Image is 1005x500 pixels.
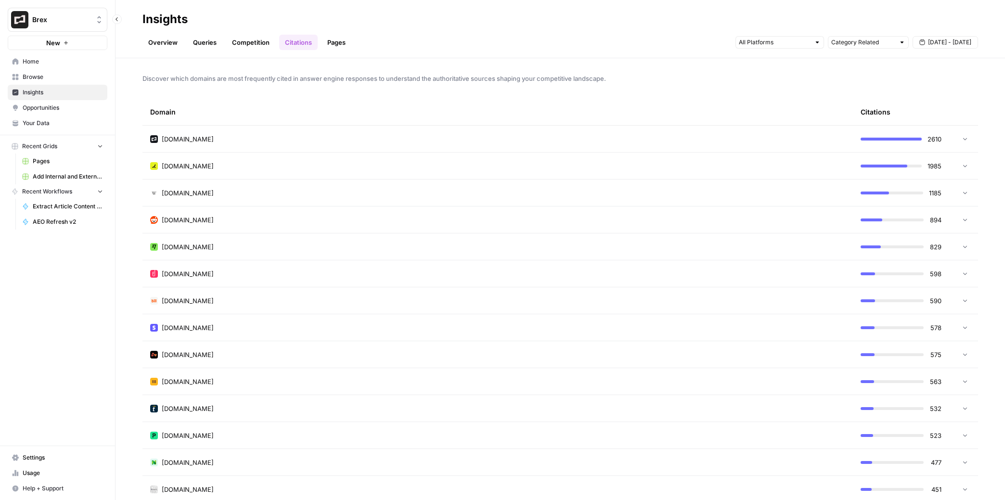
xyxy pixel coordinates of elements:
[8,100,107,115] a: Opportunities
[8,8,107,32] button: Workspace: Brex
[18,214,107,230] a: AEO Refresh v2
[18,169,107,184] a: Add Internal and External Links
[8,36,107,50] button: New
[33,202,103,211] span: Extract Article Content v.2
[162,404,214,413] span: [DOMAIN_NAME]
[929,269,941,279] span: 598
[929,404,941,413] span: 532
[162,242,214,252] span: [DOMAIN_NAME]
[8,69,107,85] a: Browse
[150,324,158,332] img: cb9co0gysyoz4p77u01q61zelf8h
[928,161,941,171] span: 1985
[162,458,214,467] span: [DOMAIN_NAME]
[929,296,941,306] span: 590
[162,323,214,333] span: [DOMAIN_NAME]
[913,36,978,49] button: [DATE] - [DATE]
[150,99,845,125] div: Domain
[23,103,103,112] span: Opportunities
[33,172,103,181] span: Add Internal and External Links
[8,450,107,465] a: Settings
[150,432,158,439] img: k3ywvarc13js0uj8l2s3ar1d1u1l
[150,216,158,224] img: m2cl2pnoess66jx31edqk0jfpcfn
[150,351,158,359] img: lwa1ff0noqwrdp5hunhziej8d536
[23,484,103,493] span: Help + Support
[8,139,107,154] button: Recent Grids
[33,218,103,226] span: AEO Refresh v2
[928,134,941,144] span: 2610
[187,35,222,50] a: Queries
[23,88,103,97] span: Insights
[150,486,158,493] img: rq4vtqwp4by8jlbjda5wb6jo3jzb
[142,35,183,50] a: Overview
[929,323,941,333] span: 578
[150,135,158,143] img: r62ylnxqpkxxzhvap3cpgzvzftzw
[162,134,214,144] span: [DOMAIN_NAME]
[8,481,107,496] button: Help + Support
[32,15,90,25] span: Brex
[162,161,214,171] span: [DOMAIN_NAME]
[23,469,103,477] span: Usage
[861,99,890,125] div: Citations
[162,296,214,306] span: [DOMAIN_NAME]
[23,57,103,66] span: Home
[33,157,103,166] span: Pages
[226,35,275,50] a: Competition
[8,54,107,69] a: Home
[928,38,971,47] span: [DATE] - [DATE]
[162,269,214,279] span: [DOMAIN_NAME]
[162,350,214,359] span: [DOMAIN_NAME]
[150,243,158,251] img: m6xs6iii7f0hnv7h28xaopqsxnqn
[929,377,941,386] span: 563
[831,38,895,47] input: Category Related
[279,35,318,50] a: Citations
[929,431,941,440] span: 523
[739,38,810,47] input: All Platforms
[929,350,941,359] span: 575
[22,187,72,196] span: Recent Workflows
[142,12,188,27] div: Insights
[8,115,107,131] a: Your Data
[23,453,103,462] span: Settings
[929,242,941,252] span: 829
[929,215,941,225] span: 894
[929,458,941,467] span: 477
[162,215,214,225] span: [DOMAIN_NAME]
[150,378,158,385] img: lnwsrvugt38i6wgehz6qjtfewm3g
[150,270,158,278] img: vok7mjbdpzml3hk452xup4zdknro
[150,405,158,412] img: hbkg1gi9ag6ipzk0uofgka8qakp5
[150,189,158,197] img: vm3p9xuvjyp37igu3cuc8ys7u6zv
[929,188,941,198] span: 1185
[23,119,103,128] span: Your Data
[162,188,214,198] span: [DOMAIN_NAME]
[46,38,60,48] span: New
[22,142,57,151] span: Recent Grids
[18,154,107,169] a: Pages
[23,73,103,81] span: Browse
[8,184,107,199] button: Recent Workflows
[322,35,351,50] a: Pages
[150,162,158,170] img: 7qu06ljj934ye3fyzgpfrpph858h
[18,199,107,214] a: Extract Article Content v.2
[8,465,107,481] a: Usage
[142,74,978,83] span: Discover which domains are most frequently cited in answer engine responses to understand the aut...
[150,459,158,466] img: bin8j408w179rxb2id436s8cecsb
[929,485,941,494] span: 451
[11,11,28,28] img: Brex Logo
[8,85,107,100] a: Insights
[150,297,158,305] img: 8d9y3p3ff6f0cagp7qj26nr6e6gp
[162,431,214,440] span: [DOMAIN_NAME]
[162,485,214,494] span: [DOMAIN_NAME]
[162,377,214,386] span: [DOMAIN_NAME]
